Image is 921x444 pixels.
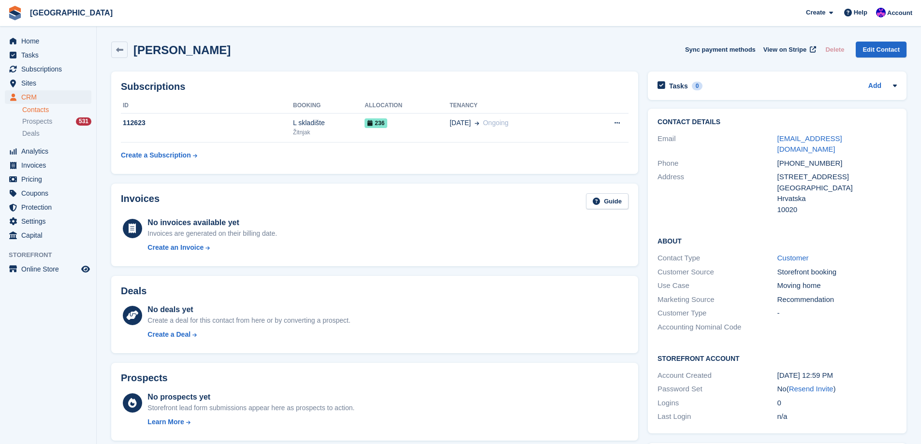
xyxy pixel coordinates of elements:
[450,118,471,128] span: [DATE]
[5,229,91,242] a: menu
[5,215,91,228] a: menu
[658,308,777,319] div: Customer Type
[586,193,629,209] a: Guide
[876,8,886,17] img: Ivan Gačić
[658,370,777,381] div: Account Created
[21,158,79,172] span: Invoices
[763,45,806,55] span: View on Stripe
[21,48,79,62] span: Tasks
[147,329,190,340] div: Create a Deal
[658,118,897,126] h2: Contact Details
[133,43,231,57] h2: [PERSON_NAME]
[121,286,146,297] h2: Deals
[658,294,777,305] div: Marketing Source
[5,48,91,62] a: menu
[658,384,777,395] div: Password Set
[658,253,777,264] div: Contact Type
[5,201,91,214] a: menu
[365,98,450,114] th: Allocation
[293,128,365,137] div: Žitnjak
[658,236,897,245] h2: About
[887,8,912,18] span: Account
[80,263,91,275] a: Preview store
[692,82,703,90] div: 0
[777,183,897,194] div: [GEOGRAPHIC_DATA]
[147,315,350,326] div: Create a deal for this contact from here or by converting a prospect.
[121,372,168,384] h2: Prospects
[147,217,277,229] div: No invoices available yet
[147,304,350,315] div: No deals yet
[777,280,897,291] div: Moving home
[868,81,881,92] a: Add
[777,267,897,278] div: Storefront booking
[658,267,777,278] div: Customer Source
[121,146,197,164] a: Create a Subscription
[22,116,91,127] a: Prospects 531
[22,129,40,138] span: Deals
[147,329,350,340] a: Create a Deal
[121,150,191,160] div: Create a Subscription
[777,158,897,169] div: [PHONE_NUMBER]
[760,42,818,57] a: View on Stripe
[21,76,79,90] span: Sites
[293,118,365,128] div: L skladište
[777,134,842,154] a: [EMAIL_ADDRESS][DOMAIN_NAME]
[5,76,91,90] a: menu
[5,262,91,276] a: menu
[658,133,777,155] div: Email
[22,117,52,126] span: Prospects
[658,398,777,409] div: Logins
[147,417,184,427] div: Learn More
[787,385,836,393] span: ( )
[777,294,897,305] div: Recommendation
[777,172,897,183] div: [STREET_ADDRESS]
[777,411,897,422] div: n/a
[806,8,825,17] span: Create
[26,5,117,21] a: [GEOGRAPHIC_DATA]
[777,308,897,319] div: -
[669,82,688,90] h2: Tasks
[5,186,91,200] a: menu
[8,6,22,20] img: stora-icon-8386f47178a22dfd0bd8f6a31ec36ba5ce8667c1dd55bd0f319d3a0aa187defe.svg
[483,119,509,127] span: Ongoing
[147,243,277,253] a: Create an Invoice
[854,8,867,17] span: Help
[5,144,91,158] a: menu
[147,403,354,413] div: Storefront lead form submissions appear here as prospects to action.
[21,186,79,200] span: Coupons
[821,42,848,57] button: Delete
[22,105,91,115] a: Contacts
[21,215,79,228] span: Settings
[5,158,91,172] a: menu
[21,172,79,186] span: Pricing
[658,280,777,291] div: Use Case
[777,370,897,381] div: [DATE] 12:59 PM
[22,129,91,139] a: Deals
[76,117,91,126] div: 531
[121,98,293,114] th: ID
[21,144,79,158] span: Analytics
[293,98,365,114] th: Booking
[5,172,91,186] a: menu
[147,229,277,239] div: Invoices are generated on their billing date.
[121,118,293,128] div: 112623
[147,391,354,403] div: No prospects yet
[21,34,79,48] span: Home
[5,62,91,76] a: menu
[121,81,629,92] h2: Subscriptions
[777,384,897,395] div: No
[121,193,160,209] h2: Invoices
[21,62,79,76] span: Subscriptions
[365,118,387,128] span: 236
[21,229,79,242] span: Capital
[658,172,777,215] div: Address
[9,250,96,260] span: Storefront
[450,98,583,114] th: Tenancy
[777,204,897,215] div: 10020
[658,353,897,363] h2: Storefront Account
[21,201,79,214] span: Protection
[777,398,897,409] div: 0
[789,385,833,393] a: Resend Invite
[147,243,204,253] div: Create an Invoice
[5,90,91,104] a: menu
